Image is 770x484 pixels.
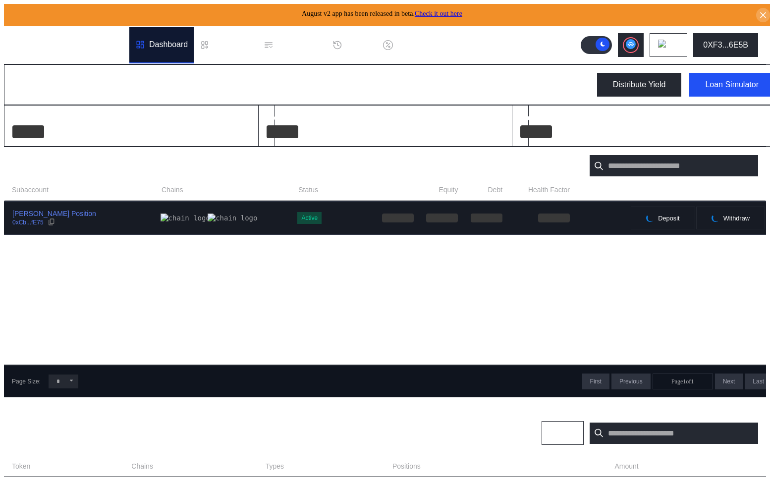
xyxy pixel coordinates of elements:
span: Chain [550,430,565,436]
span: Deposit [658,215,679,222]
span: Previous [619,378,643,385]
img: pending [646,214,654,222]
button: chain logo [650,33,687,57]
button: Distribute Yield [597,73,682,97]
span: Types [266,461,284,472]
span: Page 1 of 1 [671,378,694,385]
span: Token [12,461,30,472]
div: 0xCb...fE75 [12,219,44,226]
span: Chains [162,185,183,195]
img: chain logo [208,214,257,222]
span: First [590,378,602,385]
span: Amount [614,461,638,472]
img: pending [712,214,719,222]
button: 0XF3...6E5B [693,33,758,57]
h2: Total Equity [520,113,565,122]
div: Active [301,215,318,221]
h2: Total Debt [267,113,305,122]
button: Chain [542,421,584,445]
span: Chains [131,461,153,472]
div: [PERSON_NAME] Position [12,209,96,218]
button: Next [715,374,743,389]
div: Permissions [277,41,321,50]
div: USD [302,125,323,138]
div: Positions [12,428,52,439]
div: 0XF3...6E5B [703,41,748,50]
button: pendingWithdraw [696,206,766,230]
a: History [327,27,377,63]
span: Last [753,378,764,385]
div: USD [556,125,577,138]
button: First [582,374,609,389]
h2: Total Balance [12,113,63,122]
div: Page Size: [12,378,41,385]
div: Loan Simulator [705,80,759,89]
span: Account Balance [362,185,414,195]
div: USD [48,125,69,138]
img: chain logo [161,214,210,222]
span: Next [723,378,735,385]
div: Distribute Yield [613,80,666,89]
div: My Dashboard [12,76,104,94]
button: Previous [611,374,651,389]
a: Check it out here [415,10,462,17]
span: August v2 app has been released in beta. [302,10,462,17]
span: Positions [392,461,421,472]
a: Permissions [258,27,327,63]
div: History [346,41,371,50]
span: Debt [488,185,503,195]
a: Dashboard [129,27,194,63]
span: Equity [439,185,458,195]
div: Loan Book [214,41,252,50]
button: pendingDeposit [630,206,695,230]
div: Subaccounts [12,160,69,171]
a: Discount Factors [377,27,462,63]
a: Loan Book [194,27,258,63]
span: Health Factor [528,185,570,195]
span: Subaccount [12,185,49,195]
span: Status [298,185,318,195]
span: USD Value [724,461,758,472]
img: chain logo [658,40,669,51]
div: Dashboard [149,40,188,49]
span: Withdraw [723,215,750,222]
div: Discount Factors [397,41,456,50]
